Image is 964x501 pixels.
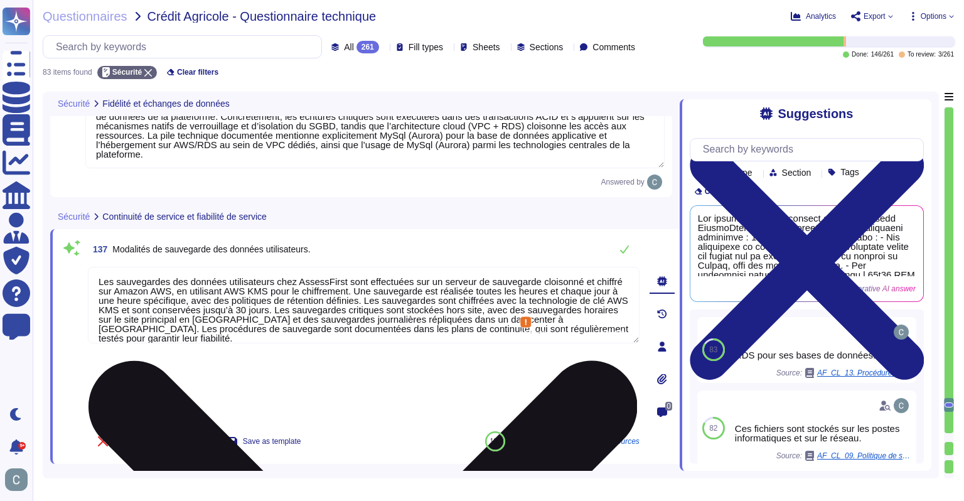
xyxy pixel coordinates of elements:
div: 261 [356,41,379,53]
span: Modalités de sauvegarde des données utilisateurs. [112,244,310,254]
span: Answered by [601,178,644,186]
textarea: Oui. La concurrence d’accès est gérée au niveau transactionnel par Amazon Aurora (compatible MySQ... [85,92,665,168]
span: AF_CL_09. Politique de sécurité des technologies de l’information (charte informatique) V2.6.pdf [817,452,911,460]
span: Fill types [409,43,443,51]
button: user [3,466,36,493]
span: Options [921,13,946,20]
span: Sheets [473,43,500,51]
span: Source: [776,451,911,461]
span: All [344,43,354,51]
span: Sections [530,43,564,51]
span: 3 / 261 [938,51,954,58]
span: To review: [908,51,936,58]
span: Continuité de service et fiabilité de service [102,212,266,221]
span: Crédit Agricole - Questionnaire technique [147,10,377,23]
textarea: Les sauvegardes des données utilisateurs chez AssessFirst sont effectuées sur un serveur de sauve... [88,267,640,343]
img: user [5,468,28,491]
img: user [647,175,662,190]
span: Export [864,13,886,20]
input: Search by keywords [697,139,923,161]
span: 82 [709,424,717,432]
span: 0 [665,402,672,411]
input: Search by keywords [50,36,321,58]
span: Questionnaires [43,10,127,23]
span: 100 [490,438,501,444]
span: Done: [852,51,869,58]
span: Analytics [806,13,836,20]
span: Fidélité et échanges de données [102,99,229,108]
div: 83 items found [43,68,92,76]
span: Clear filters [177,68,218,76]
button: Analytics [791,11,836,21]
span: 146 / 261 [871,51,894,58]
span: Comments [592,43,635,51]
div: Ces fichiers sont stockés sur les postes informatiques et sur le réseau. [735,424,911,443]
span: Sécurité [112,68,142,76]
img: user [894,325,909,340]
span: 83 [709,346,717,353]
span: 137 [88,245,107,254]
div: 9+ [18,442,26,450]
img: user [894,398,909,413]
span: Sécurité [58,212,90,221]
span: Sécurité [58,99,90,108]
